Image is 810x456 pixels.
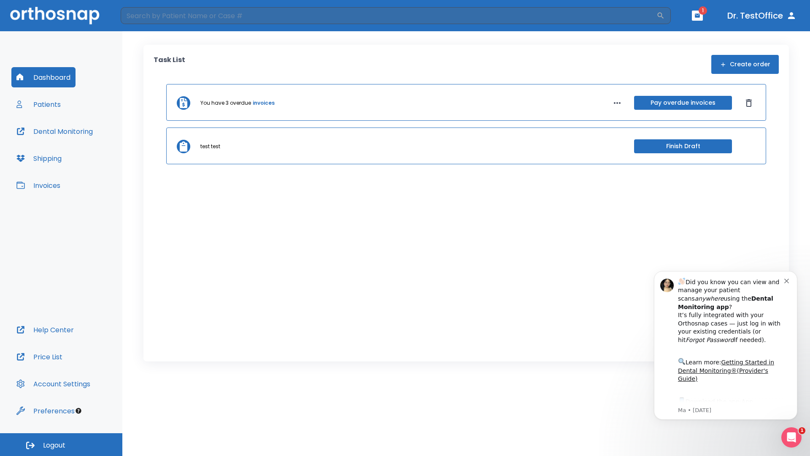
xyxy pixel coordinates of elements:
[11,347,67,367] button: Price List
[10,7,100,24] img: Orthosnap
[799,427,805,434] span: 1
[711,55,779,74] button: Create order
[37,148,143,156] p: Message from Ma, sent 3w ago
[11,320,79,340] button: Help Center
[121,7,656,24] input: Search by Patient Name or Case #
[781,427,802,448] iframe: Intercom live chat
[11,94,66,114] button: Patients
[11,67,76,87] button: Dashboard
[634,96,732,110] button: Pay overdue invoices
[200,99,251,107] p: You have 3 overdue
[11,121,98,141] button: Dental Monitoring
[143,18,150,25] button: Dismiss notification
[154,55,185,74] p: Task List
[11,148,67,168] button: Shipping
[742,96,756,110] button: Dismiss
[11,401,80,421] button: Preferences
[11,374,95,394] button: Account Settings
[699,6,707,15] span: 1
[253,99,275,107] a: invoices
[75,407,82,415] div: Tooltip anchor
[634,139,732,153] button: Finish Draft
[43,441,65,450] span: Logout
[641,258,810,433] iframe: Intercom notifications message
[37,140,112,155] a: App Store
[724,8,800,23] button: Dr. TestOffice
[11,175,65,195] button: Invoices
[37,138,143,181] div: Download the app: | ​ Let us know if you need help getting started!
[200,143,220,150] p: test test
